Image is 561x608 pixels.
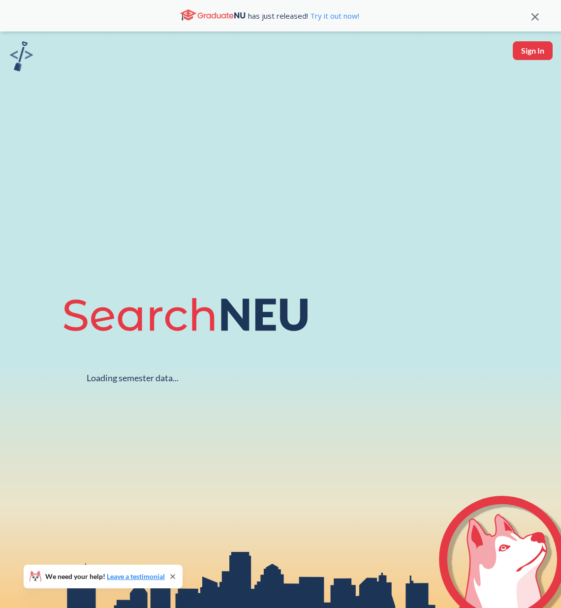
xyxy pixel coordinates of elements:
span: has just released! [248,10,359,21]
a: sandbox logo [10,41,33,74]
a: Leave a testimonial [107,572,165,580]
img: sandbox logo [10,41,33,71]
div: Loading semester data... [87,372,179,384]
span: We need your help! [45,573,165,580]
a: Try it out now! [308,11,359,21]
button: Sign In [513,41,553,60]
